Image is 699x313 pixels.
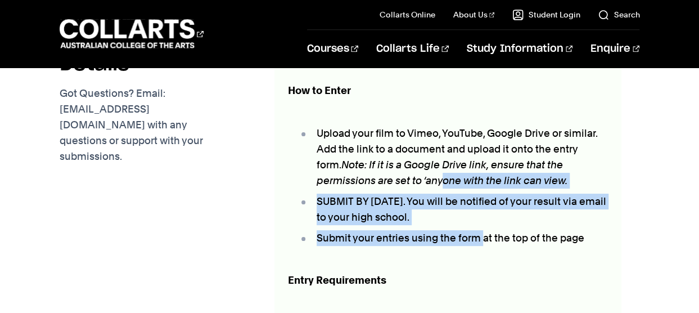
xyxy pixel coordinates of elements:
a: Search [598,9,639,20]
a: Study Information [467,30,572,67]
li: Submit your entries using the form at the top of the page [299,230,608,246]
strong: Entry Requirements [288,274,386,286]
a: Courses [307,30,358,67]
div: Go to homepage [60,17,204,50]
p: Got Questions? Email: [EMAIL_ADDRESS][DOMAIN_NAME] with any questions or support with your submis... [60,86,256,164]
a: About Us [453,9,495,20]
a: Student Login [512,9,580,20]
a: Collarts Online [380,9,435,20]
em: Note: If it is a Google Drive link, ensure that the permissions are set to ‘anyone with the link ... [317,159,567,186]
a: Enquire [590,30,639,67]
li: Upload your film to Vimeo, YouTube, Google Drive or similar. Add the link to a document and uploa... [299,126,608,189]
strong: How to Enter [288,84,351,96]
li: SUBMIT BY [DATE]. You will be notified of your result via email to your high school. [299,194,608,225]
a: Collarts Life [376,30,449,67]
